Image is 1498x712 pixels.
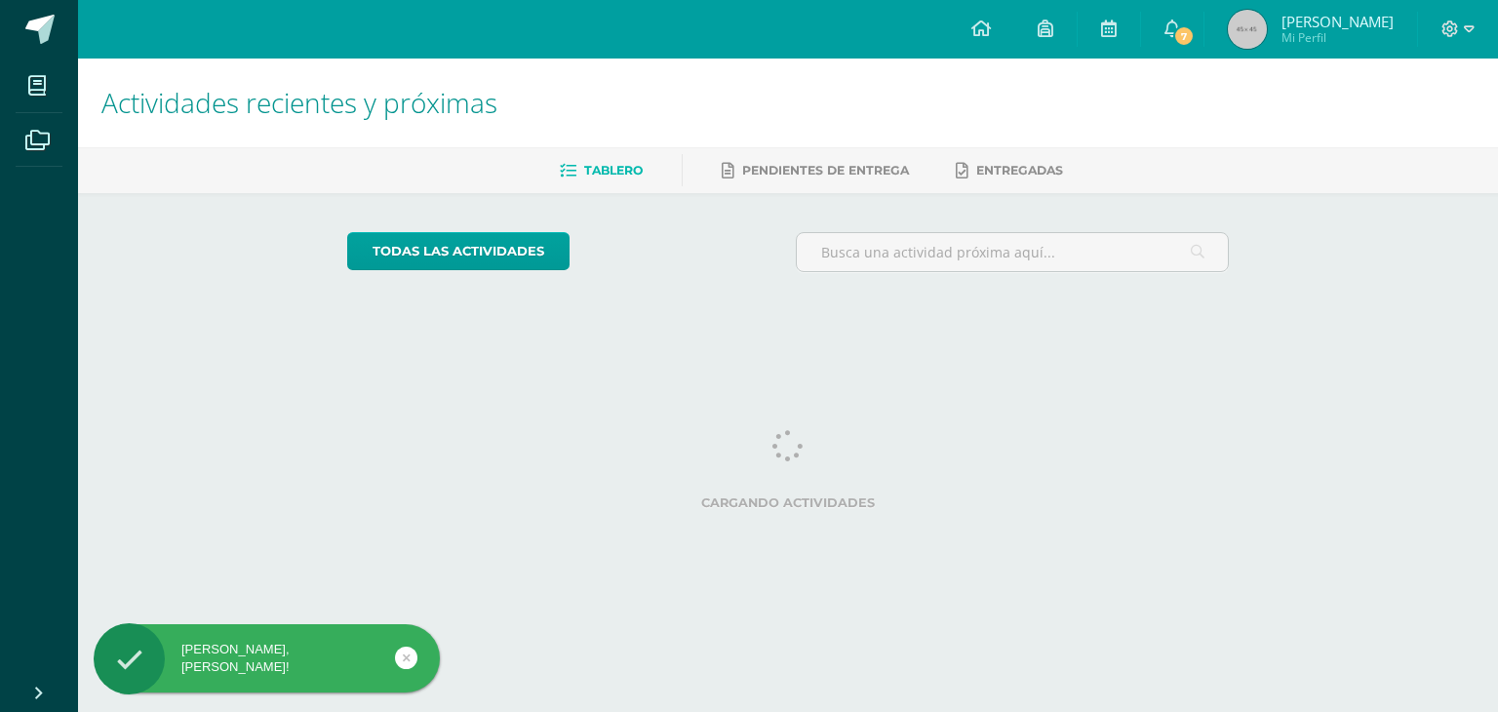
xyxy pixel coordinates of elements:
a: todas las Actividades [347,232,570,270]
span: Pendientes de entrega [742,163,909,178]
a: Tablero [560,155,643,186]
input: Busca una actividad próxima aquí... [797,233,1229,271]
div: [PERSON_NAME], [PERSON_NAME]! [94,641,440,676]
label: Cargando actividades [347,495,1230,510]
span: 7 [1172,25,1194,47]
span: Entregadas [976,163,1063,178]
span: Tablero [584,163,643,178]
a: Pendientes de entrega [722,155,909,186]
span: [PERSON_NAME] [1281,12,1394,31]
span: Mi Perfil [1281,29,1394,46]
img: 45x45 [1228,10,1267,49]
a: Entregadas [956,155,1063,186]
span: Actividades recientes y próximas [101,84,497,121]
